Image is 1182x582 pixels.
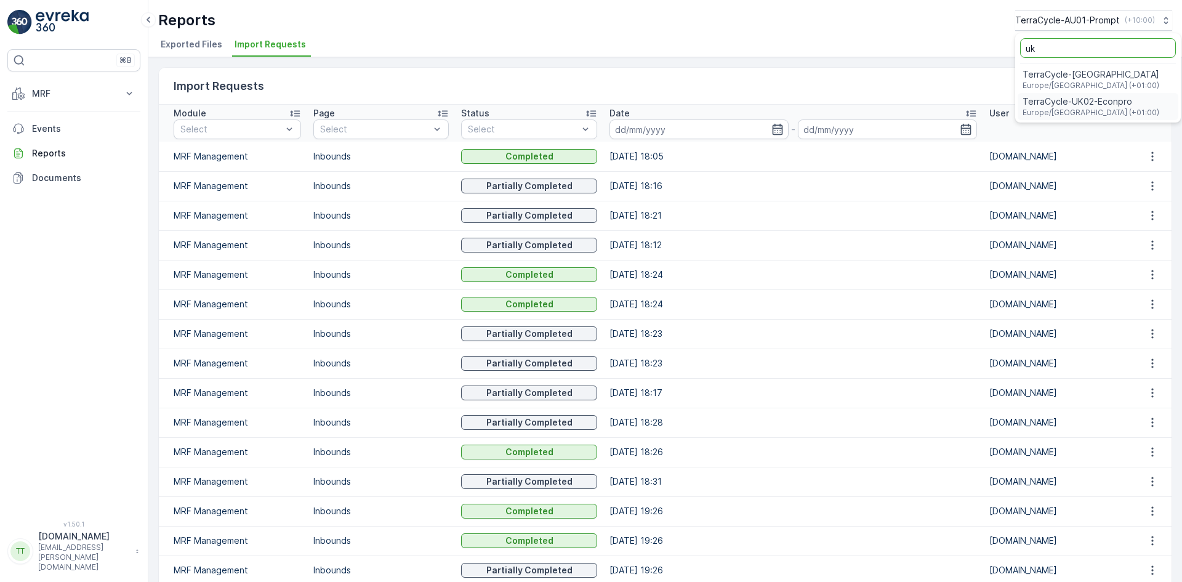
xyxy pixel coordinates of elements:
p: Inbounds [313,150,449,163]
p: MRF Management [174,535,301,547]
p: Partially Completed [486,328,573,340]
button: Completed [461,504,597,519]
p: [DOMAIN_NAME] [989,446,1125,458]
ul: Menu [1015,33,1181,123]
p: - [791,122,795,137]
p: Reports [32,147,135,160]
span: Exported Files [161,38,222,51]
p: [DOMAIN_NAME] [989,239,1125,251]
p: MRF [32,87,116,100]
td: [DATE] 19:26 [603,496,983,526]
p: MRF Management [174,446,301,458]
td: [DATE] 18:12 [603,230,983,260]
p: MRF Management [174,298,301,310]
span: Europe/[GEOGRAPHIC_DATA] (+01:00) [1023,108,1159,118]
p: MRF Management [174,416,301,429]
p: Date [609,107,630,119]
p: Documents [32,172,135,184]
p: MRF Management [174,150,301,163]
p: MRF Management [174,564,301,576]
p: Inbounds [313,298,449,310]
td: [DATE] 19:26 [603,526,983,556]
p: Inbounds [313,505,449,517]
p: [DOMAIN_NAME] [989,535,1125,547]
button: Completed [461,533,597,548]
button: Partially Completed [461,208,597,223]
a: Events [7,116,140,141]
p: Select [320,123,430,135]
p: MRF Management [174,357,301,370]
button: Completed [461,149,597,164]
button: TT[DOMAIN_NAME][EMAIL_ADDRESS][PERSON_NAME][DOMAIN_NAME] [7,530,140,572]
p: Partially Completed [486,357,573,370]
input: dd/mm/yyyy [609,119,789,139]
td: [DATE] 18:21 [603,201,983,230]
button: Completed [461,297,597,312]
p: Inbounds [313,535,449,547]
button: Partially Completed [461,238,597,253]
td: [DATE] 18:16 [603,171,983,201]
button: Partially Completed [461,386,597,400]
td: [DATE] 18:31 [603,467,983,496]
p: Inbounds [313,239,449,251]
button: Partially Completed [461,474,597,489]
button: Partially Completed [461,179,597,193]
p: Inbounds [313,475,449,488]
p: Select [468,123,578,135]
p: MRF Management [174,475,301,488]
p: Page [313,107,335,119]
td: [DATE] 18:26 [603,437,983,467]
button: TerraCycle-AU01-Prompt(+10:00) [1015,10,1172,31]
p: Completed [505,535,553,547]
button: Completed [461,445,597,459]
p: Partially Completed [486,475,573,488]
p: ⌘B [119,55,132,65]
p: Inbounds [313,416,449,429]
button: Completed [461,267,597,282]
div: TT [10,541,30,561]
td: [DATE] 18:24 [603,289,983,319]
p: Inbounds [313,209,449,222]
p: Inbounds [313,446,449,458]
p: Events [32,123,135,135]
p: [DOMAIN_NAME] [989,298,1125,310]
p: [DOMAIN_NAME] [989,564,1125,576]
a: Reports [7,141,140,166]
p: Partially Completed [486,209,573,222]
img: logo [7,10,32,34]
p: Partially Completed [486,239,573,251]
p: Inbounds [313,328,449,340]
p: Inbounds [313,180,449,192]
td: [DATE] 18:23 [603,349,983,378]
span: TerraCycle-UK02-Econpro [1023,95,1159,108]
p: [DOMAIN_NAME] [989,387,1125,399]
p: MRF Management [174,328,301,340]
p: [DOMAIN_NAME] [989,357,1125,370]
p: [DOMAIN_NAME] [989,416,1125,429]
img: logo_light-DOdMpM7g.png [36,10,89,34]
button: Partially Completed [461,356,597,371]
input: dd/mm/yyyy [798,119,977,139]
p: [DOMAIN_NAME] [989,505,1125,517]
td: [DATE] 18:05 [603,142,983,171]
p: Inbounds [313,357,449,370]
p: [DOMAIN_NAME] [989,150,1125,163]
td: [DATE] 18:24 [603,260,983,289]
p: MRF Management [174,239,301,251]
p: Inbounds [313,269,449,281]
button: Partially Completed [461,563,597,578]
p: [DOMAIN_NAME] [989,209,1125,222]
td: [DATE] 18:23 [603,319,983,349]
p: MRF Management [174,269,301,281]
button: MRF [7,81,140,106]
p: TerraCycle-AU01-Prompt [1015,14,1120,26]
p: Completed [505,150,553,163]
button: Partially Completed [461,415,597,430]
p: Completed [505,505,553,517]
p: MRF Management [174,180,301,192]
span: Import Requests [235,38,306,51]
p: Inbounds [313,387,449,399]
p: MRF Management [174,209,301,222]
p: [DOMAIN_NAME] [989,328,1125,340]
button: Partially Completed [461,326,597,341]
